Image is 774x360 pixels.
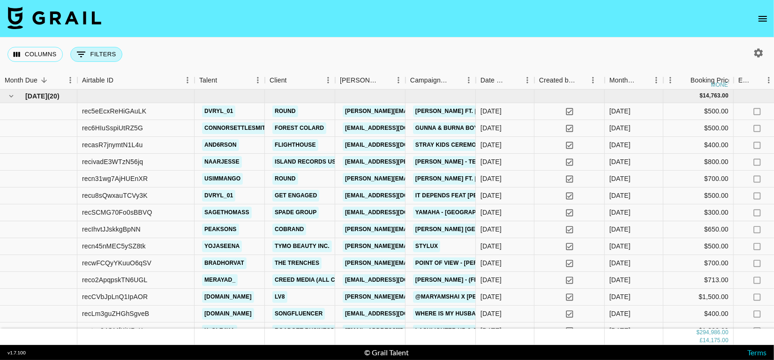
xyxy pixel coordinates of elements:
button: Menu [321,73,335,87]
div: 4/9/2025 [481,157,502,166]
a: Roadget Business [DOMAIN_NAME]. [272,325,387,337]
div: Date Created [481,71,507,90]
div: rec5eEcxReHiGAuLK [82,106,146,116]
a: Round [272,173,298,185]
div: 2/9/2025 [481,326,502,335]
a: point of view - [PERSON_NAME] [413,257,514,269]
button: Sort [636,74,649,87]
a: [PERSON_NAME] - (feat. [PERSON_NAME] & [PERSON_NAME] $ign) [413,274,611,286]
div: Booker [335,71,406,90]
a: LV8 [272,291,287,303]
a: @maryamshai x [PERSON_NAME] // Brand Partnership [413,291,586,303]
button: Sort [677,74,691,87]
div: Sep '25 [609,191,631,200]
div: rectsg24OMfKiXPsK [82,326,143,335]
div: recLm3guZHGhSgveB [82,309,149,318]
div: 4/9/2025 [481,309,502,318]
div: Airtable ID [82,71,113,90]
div: Airtable ID [77,71,195,90]
button: Menu [251,73,265,87]
div: Sep '25 [609,140,631,150]
button: Menu [462,73,476,87]
div: Month Due [605,71,663,90]
div: recn45nMEC5ySZ8tk [82,241,146,251]
div: recn31wg7AjHUEnXR [82,174,148,183]
button: Menu [391,73,406,87]
div: Date Created [476,71,534,90]
a: usimmango [202,173,243,185]
div: Created by Grail Team [534,71,605,90]
a: The Trenches [272,257,322,269]
div: © Grail Talent [364,348,409,357]
div: recIhvtJJskkgBpNN [82,225,141,234]
a: Creed Media (All Campaigns) [272,274,370,286]
button: Menu [649,73,663,87]
div: Sep '25 [609,292,631,301]
div: 2/9/2025 [481,241,502,251]
div: 4/9/2025 [481,191,502,200]
div: 14,763.00 [703,92,729,100]
a: peaksons [202,224,239,235]
a: and6rson [202,139,239,151]
button: Sort [38,74,51,87]
a: [EMAIL_ADDRESS][DOMAIN_NAME] [343,139,448,151]
a: GUNNA & BURNA BOY - WGFT [413,122,502,134]
a: [PERSON_NAME][EMAIL_ADDRESS][DOMAIN_NAME] [343,257,496,269]
a: naarjesse [202,156,242,168]
div: $ [699,92,703,100]
div: $500.00 [663,187,734,204]
a: [PERSON_NAME] - Tears Dance break [413,156,534,168]
div: Client [265,71,335,90]
div: 14,175.00 [703,337,729,345]
div: $700.00 [663,255,734,272]
a: [EMAIL_ADDRESS][DOMAIN_NAME] [343,274,448,286]
div: money [711,82,732,88]
a: [EMAIL_ADDRESS][DOMAIN_NAME] [343,325,448,337]
div: 14/9/2025 [481,123,502,133]
div: 9/9/2025 [481,292,502,301]
div: 12/9/2025 [481,225,502,234]
img: Grail Talent [8,7,101,29]
div: Expenses: Remove Commission? [738,71,751,90]
div: Sep '25 [609,241,631,251]
div: Client [270,71,287,90]
div: £ [699,337,703,345]
a: Where Is My Husband - RAYE [413,308,507,320]
div: 4/9/2025 [481,174,502,183]
button: Menu [63,73,77,87]
a: Round [272,105,298,117]
a: connorsettlesmith [202,122,272,134]
div: Created by Grail Team [539,71,576,90]
a: [DOMAIN_NAME] [202,308,254,320]
button: Select columns [8,47,63,62]
div: $400.00 [663,137,734,154]
div: Month Due [5,71,38,90]
div: Talent [195,71,265,90]
div: Sep '25 [609,258,631,268]
div: Sep '25 [609,225,631,234]
a: Get Engaged [272,190,319,202]
div: Sep '25 [609,275,631,285]
div: $713.00 [663,272,734,289]
div: Sep '25 [609,309,631,318]
button: open drawer [753,9,772,28]
button: Menu [586,73,600,87]
button: Sort [217,74,230,87]
div: recivadE3WTzN56jq [82,157,143,166]
a: Cobrand [272,224,306,235]
a: STYLUX [413,240,440,252]
a: merayad_ [202,274,238,286]
a: Stray Kids CEREMONY [413,139,487,151]
div: Sep '25 [609,208,631,217]
div: recwFCQyYKuuO6qSV [82,258,151,268]
div: Campaign (Type) [410,71,449,90]
div: $ [697,328,700,336]
span: ( 20 ) [47,91,60,101]
a: Flighthouse [272,139,318,151]
div: recSCMG70Fo0sBBVQ [82,208,152,217]
button: Sort [449,74,462,87]
div: Sep '25 [609,174,631,183]
button: Sort [113,74,127,87]
div: v 1.7.100 [8,350,26,356]
a: [PERSON_NAME][EMAIL_ADDRESS][DOMAIN_NAME] [343,291,496,303]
